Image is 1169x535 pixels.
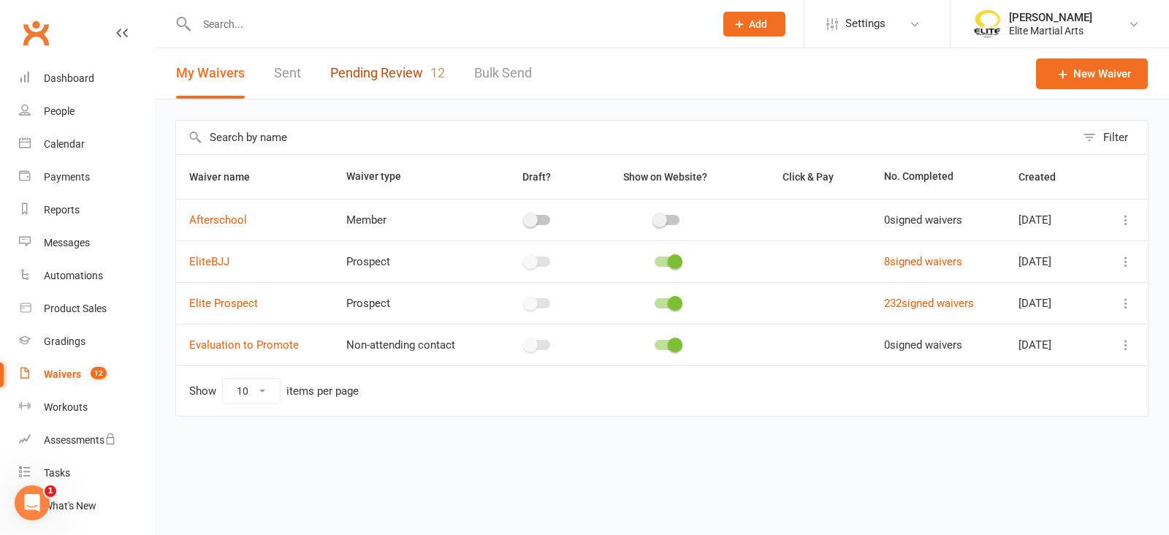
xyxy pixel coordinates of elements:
div: Waivers [44,368,81,380]
a: Elite Prospect [189,297,258,310]
button: Filter [1075,121,1148,154]
td: [DATE] [1005,240,1097,282]
a: Dashboard [19,62,154,95]
td: [DATE] [1005,282,1097,324]
a: Waivers 12 [19,358,154,391]
td: Prospect [333,282,490,324]
td: [DATE] [1005,324,1097,365]
div: Dashboard [44,72,94,84]
a: Calendar [19,128,154,161]
span: Draft? [522,171,551,183]
td: Prospect [333,240,490,282]
button: Show on Website? [610,168,723,186]
a: EliteBJJ [189,255,229,268]
span: Show on Website? [623,171,707,183]
td: Member [333,199,490,240]
div: Show [189,378,359,404]
th: No. Completed [871,155,1005,199]
button: My Waivers [176,48,245,99]
div: People [44,105,75,117]
a: Afterschool [189,213,247,227]
button: Draft? [509,168,567,186]
div: items per page [286,385,359,398]
a: Automations [19,259,154,292]
a: Evaluation to Promote [189,338,299,352]
td: [DATE] [1005,199,1097,240]
button: Waiver name [189,168,266,186]
span: 1 [45,485,56,497]
span: 0 signed waivers [884,213,962,227]
span: 12 [91,367,107,379]
a: Messages [19,227,154,259]
span: Created [1018,171,1072,183]
div: Filter [1103,129,1128,146]
span: Settings [845,7,886,40]
span: Click & Pay [782,171,834,183]
button: Add [723,12,785,37]
th: Waiver type [333,155,490,199]
div: Elite Martial Arts [1009,24,1092,37]
div: Messages [44,237,90,248]
td: Non-attending contact [333,324,490,365]
a: 8signed waivers [884,255,962,268]
a: What's New [19,490,154,523]
input: Search... [192,14,704,34]
span: 12 [430,65,445,80]
img: thumb_image1508806937.png [972,10,1002,39]
button: Click & Pay [769,168,850,186]
a: Product Sales [19,292,154,325]
a: Assessments [19,424,154,457]
a: Workouts [19,391,154,424]
div: Tasks [44,467,70,479]
a: Reports [19,194,154,227]
div: [PERSON_NAME] [1009,11,1092,24]
a: New Waiver [1036,58,1148,89]
div: Gradings [44,335,85,347]
span: 0 signed waivers [884,338,962,352]
a: Gradings [19,325,154,358]
a: People [19,95,154,128]
iframe: Intercom live chat [15,485,50,520]
a: Payments [19,161,154,194]
a: Bulk Send [474,48,532,99]
a: Pending Review12 [330,48,445,99]
a: 232signed waivers [884,297,974,310]
a: Tasks [19,457,154,490]
div: Reports [44,204,80,216]
a: Sent [274,48,301,99]
div: Assessments [44,434,116,446]
div: Automations [44,270,103,281]
button: Created [1018,168,1072,186]
div: What's New [44,500,96,512]
div: Workouts [44,401,88,413]
div: Payments [44,171,90,183]
span: Waiver name [189,171,266,183]
div: Product Sales [44,303,107,314]
input: Search by name [176,121,1075,154]
a: Clubworx [18,15,54,51]
span: Add [749,18,767,30]
div: Calendar [44,138,85,150]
